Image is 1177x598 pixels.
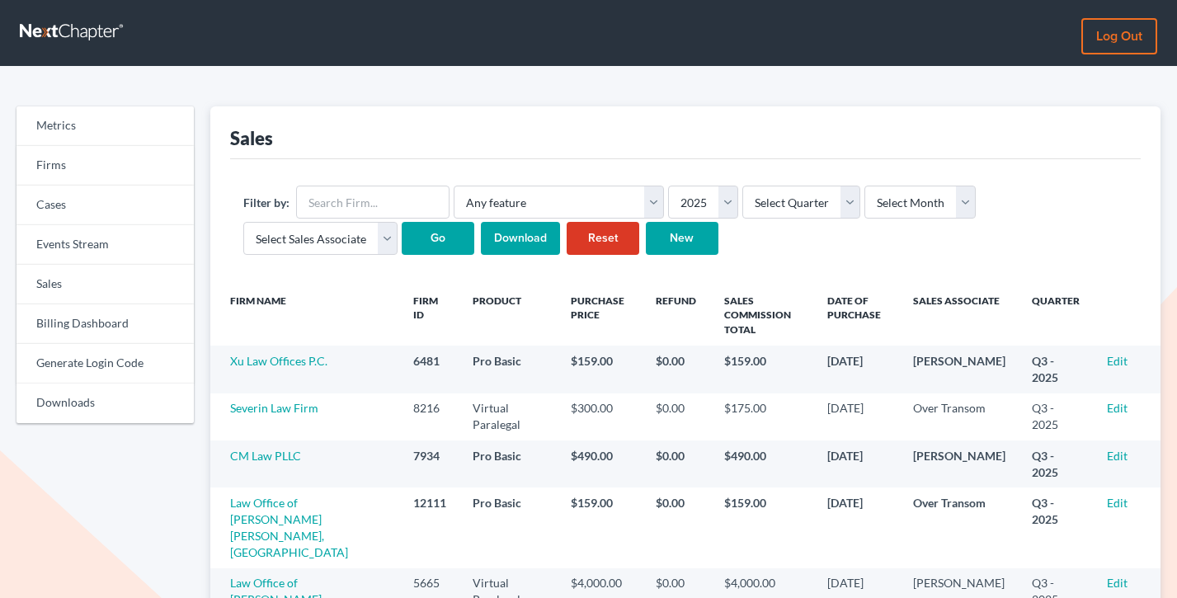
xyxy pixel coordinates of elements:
[296,186,450,219] input: Search Firm...
[814,393,901,440] td: [DATE]
[243,194,290,211] label: Filter by:
[643,285,711,346] th: Refund
[459,285,558,346] th: Product
[814,440,901,487] td: [DATE]
[900,285,1019,346] th: Sales Associate
[402,222,474,255] input: Go
[814,346,901,393] td: [DATE]
[459,346,558,393] td: Pro Basic
[643,346,711,393] td: $0.00
[711,393,814,440] td: $175.00
[210,285,400,346] th: Firm Name
[400,393,460,440] td: 8216
[16,146,194,186] a: Firms
[1019,487,1094,567] td: Q3 - 2025
[1019,285,1094,346] th: Quarter
[643,440,711,487] td: $0.00
[711,285,814,346] th: Sales Commission Total
[230,126,273,150] div: Sales
[230,496,348,559] a: Law Office of [PERSON_NAME] [PERSON_NAME], [GEOGRAPHIC_DATA]
[643,487,711,567] td: $0.00
[230,354,327,368] a: Xu Law Offices P.C.
[459,487,558,567] td: Pro Basic
[16,106,194,146] a: Metrics
[900,487,1019,567] td: Over Transom
[16,384,194,423] a: Downloads
[814,487,901,567] td: [DATE]
[558,440,643,487] td: $490.00
[400,285,460,346] th: Firm ID
[900,440,1019,487] td: [PERSON_NAME]
[459,393,558,440] td: Virtual Paralegal
[1107,401,1128,415] a: Edit
[646,222,718,255] a: New
[481,222,560,255] input: Download
[459,440,558,487] td: Pro Basic
[1107,496,1128,510] a: Edit
[558,346,643,393] td: $159.00
[400,346,460,393] td: 6481
[814,285,901,346] th: Date of Purchase
[16,186,194,225] a: Cases
[900,346,1019,393] td: [PERSON_NAME]
[558,285,643,346] th: Purchase Price
[400,440,460,487] td: 7934
[16,304,194,344] a: Billing Dashboard
[711,487,814,567] td: $159.00
[900,393,1019,440] td: Over Transom
[711,440,814,487] td: $490.00
[1107,576,1128,590] a: Edit
[400,487,460,567] td: 12111
[230,449,301,463] a: CM Law PLLC
[16,265,194,304] a: Sales
[558,487,643,567] td: $159.00
[1019,346,1094,393] td: Q3 - 2025
[1081,18,1157,54] a: Log out
[230,401,318,415] a: Severin Law Firm
[1019,440,1094,487] td: Q3 - 2025
[1107,354,1128,368] a: Edit
[1019,393,1094,440] td: Q3 - 2025
[16,344,194,384] a: Generate Login Code
[643,393,711,440] td: $0.00
[1107,449,1128,463] a: Edit
[711,346,814,393] td: $159.00
[16,225,194,265] a: Events Stream
[567,222,639,255] a: Reset
[558,393,643,440] td: $300.00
